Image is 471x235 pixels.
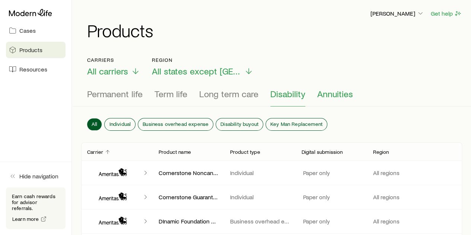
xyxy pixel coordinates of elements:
button: Hide navigation [6,168,66,184]
p: DInamic Foundation Noncancelable DI 6A/M - 2A/M Business Overhead Expense (BOE) Guaranteed Renewa... [159,217,218,225]
p: Carrier [87,149,103,155]
span: Key Man Replacement [270,121,322,127]
p: All regions [373,193,456,201]
span: Term life [155,89,187,99]
span: All carriers [87,66,128,76]
p: Paper only [301,169,330,177]
a: Cases [6,22,66,39]
button: Individual [105,118,135,130]
button: All [87,118,102,130]
span: Long term care [199,89,258,99]
span: Annuities [317,89,353,99]
span: Cases [19,27,36,34]
button: Disability buyout [216,118,263,130]
span: Resources [19,66,47,73]
span: Products [19,46,42,54]
p: Business overhead expense [230,217,290,225]
p: Individual [230,169,290,177]
span: Disability buyout [220,121,258,127]
button: [PERSON_NAME] [370,9,424,18]
p: Earn cash rewards for advisor referrals. [12,193,60,211]
span: Business overhead expense [143,121,209,127]
p: Paper only [301,217,330,225]
span: All states except [GEOGRAPHIC_DATA] [152,66,241,76]
span: Learn more [12,216,39,222]
p: Cornerstone Guaranteed Standard Issue (GSI) Program Noncancelable & Guaranteed Renewable DI 15%, ... [159,193,218,201]
h1: Products [87,21,462,39]
span: Hide navigation [19,172,58,180]
p: Individual [230,193,290,201]
p: Digital submission [301,149,343,155]
p: Product name [159,149,191,155]
p: Region [152,57,253,63]
button: Business overhead expense [138,118,213,130]
p: Carriers [87,57,140,63]
div: Earn cash rewards for advisor referrals.Learn more [6,187,66,229]
p: [PERSON_NAME] [370,10,424,17]
p: Cornerstone Noncancelable DI 6A/M - 2A/M Guaranteed Renewable 6A/M-3A/M [159,169,218,177]
button: CarriersAll carriers [87,57,140,77]
p: All regions [373,169,456,177]
button: RegionAll states except [GEOGRAPHIC_DATA] [152,57,253,77]
p: Product type [230,149,260,155]
p: All regions [373,217,456,225]
p: Paper only [301,193,330,201]
a: Products [6,42,66,58]
button: Key Man Replacement [266,118,327,130]
a: Resources [6,61,66,77]
span: All [92,121,97,127]
button: Get help [430,9,462,18]
span: Disability [270,89,305,99]
span: Individual [109,121,131,127]
div: Product types [87,89,456,107]
span: Permanent life [87,89,143,99]
p: Region [373,149,389,155]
